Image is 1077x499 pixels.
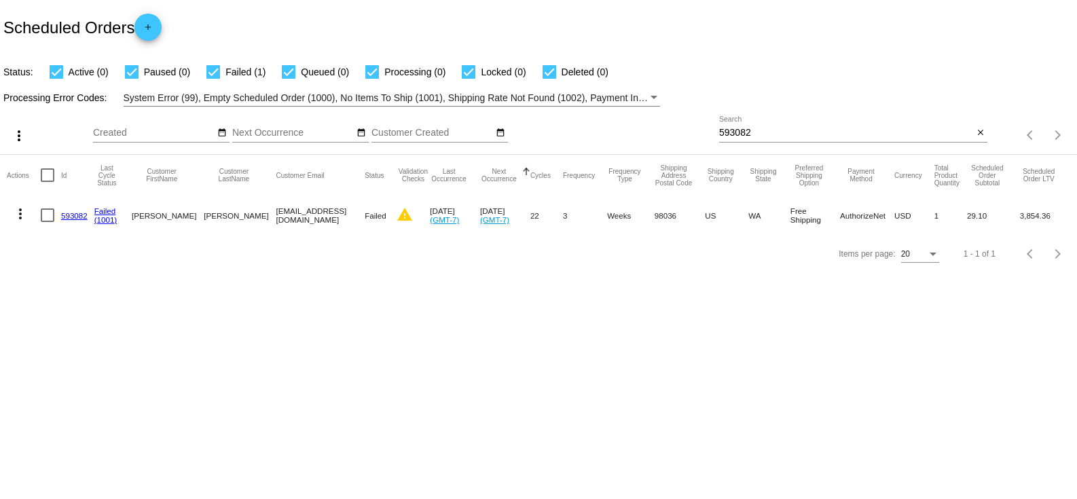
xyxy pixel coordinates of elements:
button: Change sorting for FrequencyType [607,168,642,183]
span: Paused (0) [144,64,190,80]
input: Search [719,128,973,138]
mat-cell: WA [748,196,790,235]
button: Change sorting for PaymentMethod.Type [840,168,882,183]
mat-icon: more_vert [11,128,27,144]
input: Next Occurrence [232,128,354,138]
span: Queued (0) [301,64,349,80]
a: (GMT-7) [430,215,459,224]
mat-header-cell: Total Product Quantity [934,155,967,196]
button: Change sorting for NextOccurrenceUtc [480,168,518,183]
span: Failed (1) [225,64,266,80]
div: Items per page: [839,249,895,259]
span: Processing Error Codes: [3,92,107,103]
mat-cell: 1 [934,196,967,235]
button: Previous page [1017,240,1044,267]
a: 593082 [61,211,88,220]
mat-select: Items per page: [901,250,939,259]
mat-icon: date_range [217,128,227,138]
mat-header-cell: Validation Checks [397,155,431,196]
mat-cell: 98036 [655,196,706,235]
button: Change sorting for ShippingState [748,168,778,183]
mat-icon: more_vert [12,206,29,222]
mat-cell: 3,854.36 [1020,196,1070,235]
button: Change sorting for Cycles [530,171,551,179]
button: Change sorting for CustomerFirstName [132,168,191,183]
mat-icon: add [140,22,156,39]
button: Change sorting for CustomerEmail [276,171,324,179]
mat-cell: 3 [563,196,607,235]
button: Next page [1044,122,1072,149]
mat-icon: warning [397,206,413,223]
span: Deleted (0) [562,64,608,80]
a: Failed [94,206,116,215]
span: Locked (0) [481,64,526,80]
button: Change sorting for Subtotal [967,164,1008,187]
mat-cell: [PERSON_NAME] [204,196,276,235]
mat-cell: US [705,196,748,235]
mat-cell: AuthorizeNet [840,196,894,235]
span: Processing (0) [384,64,445,80]
mat-cell: 29.10 [967,196,1020,235]
button: Change sorting for LifetimeValue [1020,168,1058,183]
span: Active (0) [69,64,109,80]
mat-cell: [EMAIL_ADDRESS][DOMAIN_NAME] [276,196,365,235]
mat-icon: date_range [496,128,505,138]
a: (1001) [94,215,117,224]
span: Status: [3,67,33,77]
mat-cell: Weeks [607,196,655,235]
mat-cell: [DATE] [430,196,480,235]
mat-cell: Free Shipping [790,196,840,235]
mat-cell: [DATE] [480,196,530,235]
mat-cell: 22 [530,196,563,235]
button: Previous page [1017,122,1044,149]
input: Customer Created [371,128,494,138]
button: Change sorting for CustomerLastName [204,168,263,183]
input: Created [93,128,215,138]
mat-header-cell: Actions [7,155,41,196]
button: Clear [973,126,987,141]
mat-select: Filter by Processing Error Codes [124,90,661,107]
button: Change sorting for Frequency [563,171,595,179]
mat-cell: [PERSON_NAME] [132,196,204,235]
button: Change sorting for Status [365,171,384,179]
h2: Scheduled Orders [3,14,162,41]
span: Failed [365,211,386,220]
button: Change sorting for ShippingPostcode [655,164,693,187]
button: Next page [1044,240,1072,267]
button: Change sorting for LastOccurrenceUtc [430,168,468,183]
mat-icon: date_range [357,128,366,138]
button: Change sorting for PreferredShippingOption [790,164,828,187]
mat-icon: close [976,128,985,138]
div: 1 - 1 of 1 [964,249,996,259]
a: (GMT-7) [480,215,509,224]
button: Change sorting for CurrencyIso [894,171,922,179]
button: Change sorting for Id [61,171,67,179]
mat-cell: USD [894,196,934,235]
button: Change sorting for LastProcessingCycleId [94,164,120,187]
span: 20 [901,249,910,259]
button: Change sorting for ShippingCountry [705,168,736,183]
